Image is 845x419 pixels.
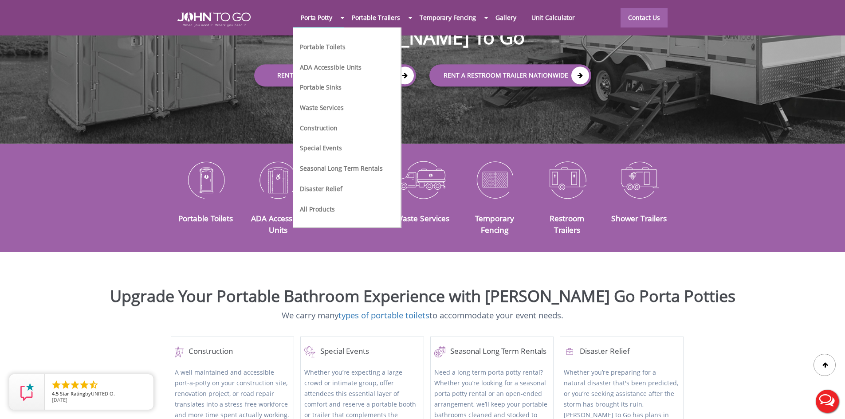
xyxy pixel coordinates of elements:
[611,213,667,223] a: Shower Trailers
[564,346,679,357] h4: Disaster Relief
[393,157,452,203] img: Waste-Services-icon_N.png
[18,383,36,401] img: Review Rating
[524,8,583,27] a: Unit Calculator
[475,213,514,235] a: Temporary Fencing
[304,346,420,357] a: Special Events
[52,390,59,397] span: 4.5
[251,213,305,235] a: ADA Accessible Units
[7,309,838,321] p: We carry many to accommodate your event needs.
[293,8,340,27] a: Porta Potty
[396,213,449,223] a: Waste Services
[60,380,71,390] li: 
[52,396,67,403] span: [DATE]
[299,204,336,213] a: All Products
[538,157,597,203] img: Restroom-Trailers-icon_N.png
[429,65,591,87] a: rent a RESTROOM TRAILER Nationwide
[299,42,346,51] a: Portable Toilets
[412,8,483,27] a: Temporary Fencing
[88,380,99,390] li: 
[299,82,342,91] a: Portable Sinks
[344,8,408,27] a: Portable Trailers
[254,65,416,87] a: Rent a Porta Potty Locally
[299,143,343,152] a: Special Events
[434,346,550,357] a: Seasonal Long Term Rentals
[338,309,429,321] a: types of portable toilets
[299,102,345,112] a: Waste Services
[299,123,338,132] a: Construction
[91,390,115,397] span: UNITED O.
[248,157,307,203] img: ADA-Accessible-Units-icon_N.png
[810,384,845,419] button: Live Chat
[299,163,383,172] a: Seasonal Long Term Rentals
[177,12,251,27] img: JOHN to go
[70,380,80,390] li: 
[465,157,524,203] img: Temporary-Fencing-cion_N.png
[79,380,90,390] li: 
[52,391,146,397] span: by
[550,213,584,235] a: Restroom Trailers
[610,157,669,203] img: Shower-Trailers-icon_N.png
[488,8,523,27] a: Gallery
[7,287,838,305] h2: Upgrade Your Portable Bathroom Experience with [PERSON_NAME] Go Porta Potties
[177,157,236,203] img: Portable-Toilets-icon_N.png
[299,62,362,71] a: ADA Accessible Units
[299,184,343,193] a: Disaster Relief
[175,346,290,357] a: Construction
[621,8,668,27] a: Contact Us
[60,390,85,397] span: Star Rating
[51,380,62,390] li: 
[178,213,233,223] a: Portable Toilets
